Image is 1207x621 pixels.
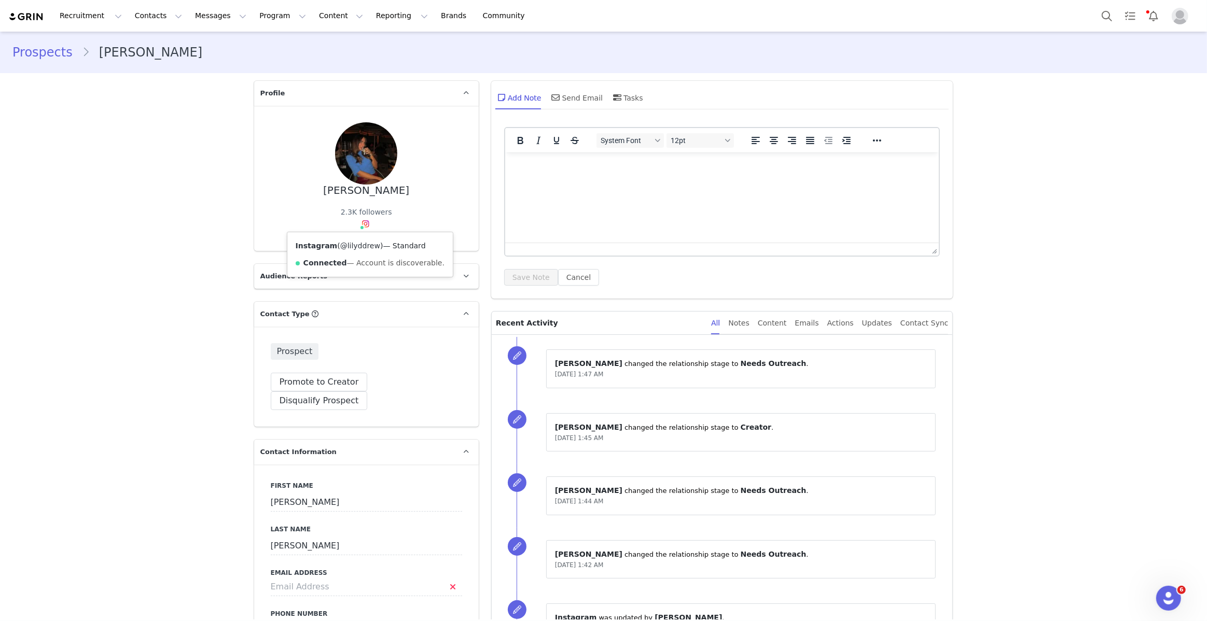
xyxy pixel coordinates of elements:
img: af292cb2-2d45-43ff-987f-78cc8301e4d0--s.jpg [335,122,397,185]
div: All [711,312,720,335]
button: Reporting [370,4,434,27]
button: Font sizes [667,133,734,148]
button: Reveal or hide additional toolbar items [868,133,886,148]
div: Content [758,312,787,335]
label: Email Address [271,568,462,577]
span: ( ) [337,242,383,250]
button: Align right [783,133,801,148]
button: Align left [747,133,765,148]
button: Profile [1166,8,1199,24]
span: — Standard [383,242,425,250]
div: Add Note [495,85,542,110]
a: Prospects [12,43,82,62]
button: Recruitment [53,4,128,27]
label: Phone Number [271,609,462,618]
div: Updates [862,312,892,335]
button: Search [1095,4,1118,27]
div: Send Email [550,85,603,110]
span: Creator [741,423,771,431]
button: Decrease indent [820,133,837,148]
button: Justify [801,133,819,148]
span: [PERSON_NAME] [555,486,622,495]
div: Notes [728,312,749,335]
p: ⁨ ⁩ changed the ⁨relationship⁩ stage to ⁨ ⁩. [555,358,927,369]
div: Tasks [611,85,643,110]
div: 2.3K followers [341,207,392,218]
p: ⁨ ⁩ changed the ⁨relationship⁩ stage to ⁨ ⁩. [555,485,927,496]
button: Italic [530,133,547,148]
a: Community [477,4,536,27]
div: Contact Sync [900,312,949,335]
span: Needs Outreach [741,359,807,368]
button: Bold [511,133,529,148]
div: Press the Up and Down arrow keys to resize the editor. [928,243,939,256]
a: @lilyddrew [340,242,380,250]
a: Brands [435,4,476,27]
span: [DATE] 1:44 AM [555,498,604,505]
div: Actions [827,312,854,335]
button: Increase indent [838,133,855,148]
span: Audience Reports [260,271,328,281]
p: ⁨ ⁩ changed the ⁨relationship⁩ stage to ⁨ ⁩. [555,422,927,433]
button: Messages [189,4,253,27]
p: ⁨ ⁩ changed the ⁨relationship⁩ stage to ⁨ ⁩. [555,549,927,560]
button: Promote to Creator [271,373,368,391]
img: grin logo [8,12,45,22]
button: Notifications [1142,4,1165,27]
strong: Connected [303,259,347,267]
strong: Instagram [296,242,338,250]
input: Email Address [271,577,462,596]
button: Save Note [504,269,558,286]
button: Program [253,4,312,27]
img: placeholder-profile.jpg [1172,8,1188,24]
span: Profile [260,88,285,98]
span: System Font [601,136,651,145]
button: Fonts [596,133,664,148]
span: Needs Outreach [741,486,807,495]
button: Content [313,4,369,27]
span: 6 [1177,586,1186,594]
iframe: Intercom live chat [1156,586,1181,611]
div: [PERSON_NAME] [323,185,409,196]
button: Align center [765,133,783,148]
button: Strikethrough [566,133,584,148]
span: Needs Outreach [741,550,807,558]
p: Recent Activity [496,312,703,334]
img: instagram.svg [362,220,370,228]
div: Emails [795,312,819,335]
span: [PERSON_NAME] [555,423,622,431]
span: [DATE] 1:45 AM [555,434,604,442]
button: Disqualify Prospect [271,391,368,410]
label: Last Name [271,525,462,534]
span: [PERSON_NAME] [555,359,622,368]
span: [DATE] 1:47 AM [555,371,604,378]
span: Contact Type [260,309,310,319]
span: [DATE] 1:42 AM [555,561,604,569]
span: 12pt [671,136,722,145]
button: Cancel [558,269,599,286]
label: First Name [271,481,462,490]
span: [PERSON_NAME] [555,550,622,558]
span: Prospect [271,343,319,360]
iframe: Rich Text Area [505,152,939,243]
button: Underline [548,133,565,148]
span: — Account is discoverable. [347,259,445,267]
span: Contact Information [260,447,337,457]
a: Tasks [1119,4,1142,27]
button: Contacts [129,4,188,27]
